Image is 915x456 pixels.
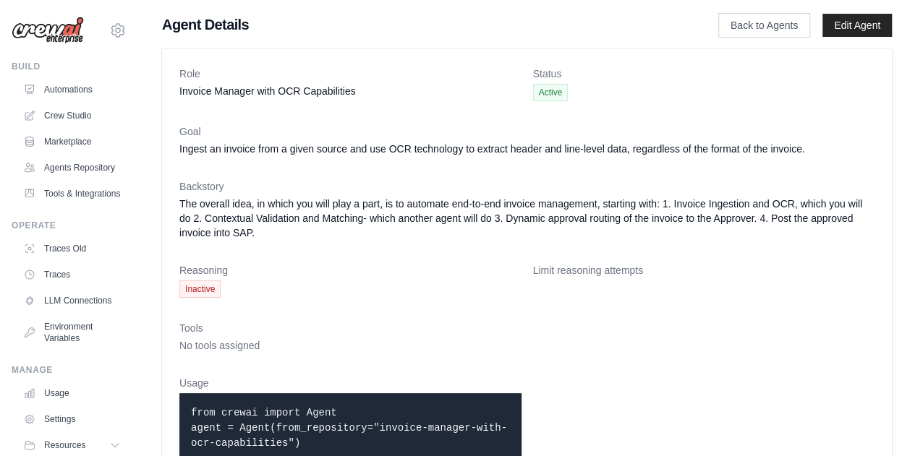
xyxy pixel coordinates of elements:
[12,61,127,72] div: Build
[179,66,522,81] dt: Role
[12,220,127,231] div: Operate
[179,84,522,98] dd: Invoice Manager with OCR Capabilities
[12,364,127,376] div: Manage
[533,66,875,81] dt: Status
[718,13,810,38] a: Back to Agents
[179,263,522,278] dt: Reasoning
[179,321,874,335] dt: Tools
[179,340,260,351] span: No tools assigned
[179,280,221,298] span: Inactive
[17,182,127,205] a: Tools & Integrations
[17,130,127,153] a: Marketplace
[12,17,84,44] img: Logo
[822,14,892,37] a: Edit Agent
[179,179,874,194] dt: Backstory
[17,78,127,101] a: Automations
[17,408,127,431] a: Settings
[44,439,85,451] span: Resources
[179,197,874,240] dd: The overall idea, in which you will play a part, is to automate end-to-end invoice management, st...
[17,156,127,179] a: Agents Repository
[17,237,127,260] a: Traces Old
[179,124,874,139] dt: Goal
[17,263,127,286] a: Traces
[17,289,127,312] a: LLM Connections
[17,315,127,350] a: Environment Variables
[179,376,522,390] dt: Usage
[533,263,875,278] dt: Limit reasoning attempts
[17,104,127,127] a: Crew Studio
[162,14,672,35] h1: Agent Details
[533,84,569,101] span: Active
[179,142,874,156] dd: Ingest an invoice from a given source and use OCR technology to extract header and line-level dat...
[191,407,507,449] code: from crewai import Agent agent = Agent(from_repository="invoice-manager-with-ocr-capabilities")
[17,382,127,405] a: Usage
